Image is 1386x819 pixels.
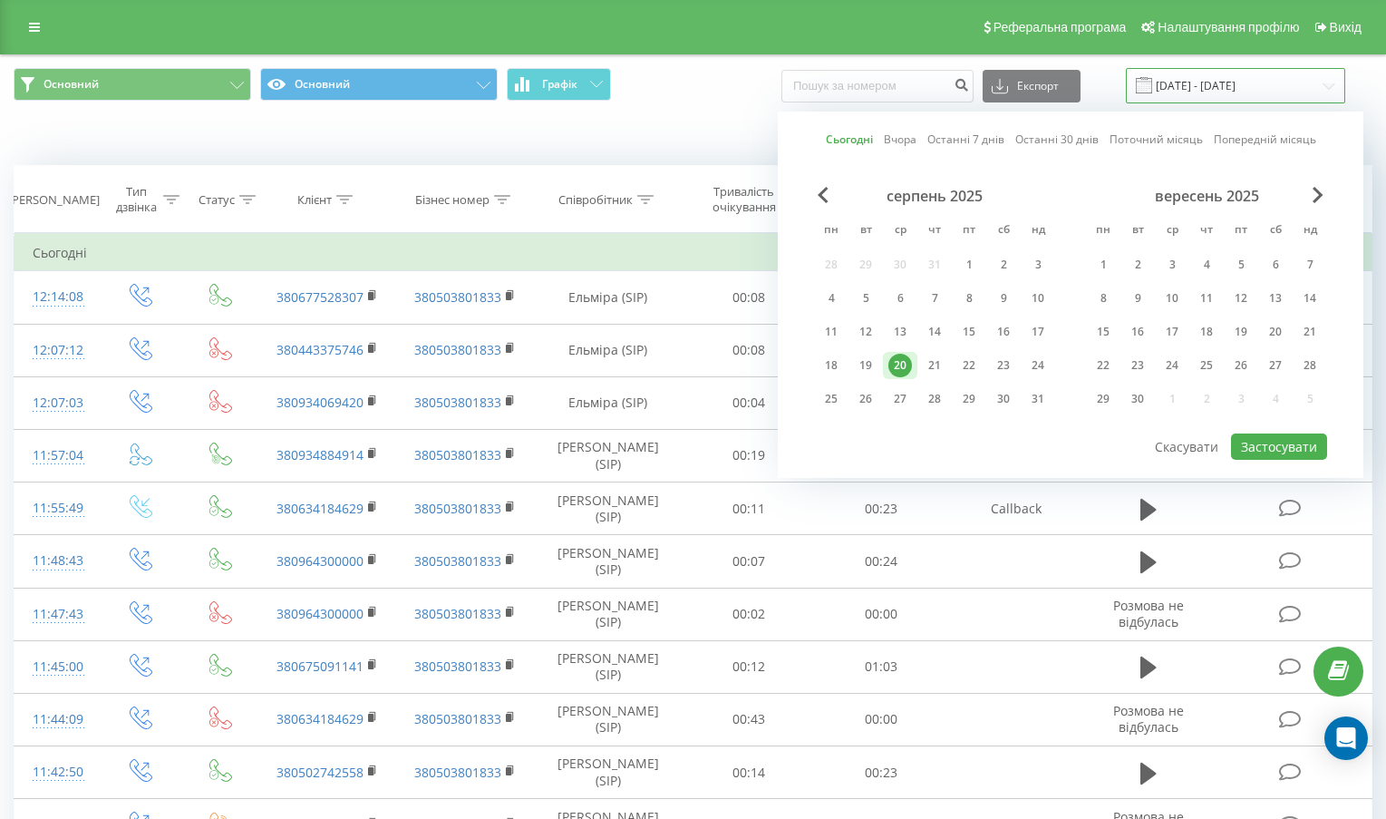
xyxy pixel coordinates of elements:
[1155,318,1189,346] div: ср 17 вер 2025 р.
[993,20,1127,34] span: Реферальна програма
[1086,385,1120,413] div: пн 29 вер 2025 р.
[1120,251,1155,278] div: вт 2 вер 2025 р.
[1158,20,1299,34] span: Налаштування профілю
[1091,387,1115,411] div: 29
[683,746,815,799] td: 00:14
[986,285,1021,312] div: сб 9 серп 2025 р.
[1298,287,1322,310] div: 14
[819,320,843,344] div: 11
[1189,285,1224,312] div: чт 11 вер 2025 р.
[414,552,501,570] a: 380503801833
[854,354,877,377] div: 19
[8,192,100,208] div: [PERSON_NAME]
[888,320,912,344] div: 13
[986,352,1021,379] div: сб 23 серп 2025 р.
[297,192,332,208] div: Клієнт
[414,288,501,306] a: 380503801833
[923,320,946,344] div: 14
[1026,354,1050,377] div: 24
[1195,354,1218,377] div: 25
[1224,318,1258,346] div: пт 19 вер 2025 р.
[917,285,952,312] div: чт 7 серп 2025 р.
[1024,218,1052,245] abbr: неділя
[534,640,683,693] td: [PERSON_NAME] (SIP)
[33,543,81,579] div: 11:48:43
[1296,218,1323,245] abbr: неділя
[683,588,815,640] td: 00:02
[1090,218,1117,245] abbr: понеділок
[952,352,986,379] div: пт 22 серп 2025 р.
[1120,352,1155,379] div: вт 23 вер 2025 р.
[414,394,501,411] a: 380503801833
[887,218,914,245] abbr: середа
[1091,287,1115,310] div: 8
[260,68,498,101] button: Основний
[986,251,1021,278] div: сб 2 серп 2025 р.
[990,218,1017,245] abbr: субота
[952,385,986,413] div: пт 29 серп 2025 р.
[888,354,912,377] div: 20
[848,385,883,413] div: вт 26 серп 2025 р.
[1086,318,1120,346] div: пн 15 вер 2025 р.
[1155,285,1189,312] div: ср 10 вер 2025 р.
[276,394,363,411] a: 380934069420
[848,352,883,379] div: вт 19 серп 2025 р.
[276,500,363,517] a: 380634184629
[883,318,917,346] div: ср 13 серп 2025 р.
[1026,253,1050,277] div: 3
[1086,285,1120,312] div: пн 8 вер 2025 р.
[848,318,883,346] div: вт 12 серп 2025 р.
[507,68,611,101] button: Графік
[781,70,974,102] input: Пошук за номером
[923,287,946,310] div: 7
[815,535,947,588] td: 00:24
[683,483,815,535] td: 00:11
[1229,253,1253,277] div: 5
[276,710,363,727] a: 380634184629
[852,218,879,245] abbr: вівторок
[1224,251,1258,278] div: пт 5 вер 2025 р.
[1293,251,1327,278] div: нд 7 вер 2025 р.
[1264,320,1287,344] div: 20
[1160,287,1184,310] div: 10
[14,68,251,101] button: Основний
[1258,352,1293,379] div: сб 27 вер 2025 р.
[992,287,1015,310] div: 9
[1293,352,1327,379] div: нд 28 вер 2025 р.
[534,588,683,640] td: [PERSON_NAME] (SIP)
[814,385,848,413] div: пн 25 серп 2025 р.
[814,285,848,312] div: пн 4 серп 2025 р.
[815,746,947,799] td: 00:23
[683,429,815,482] td: 00:19
[414,710,501,727] a: 380503801833
[276,764,363,781] a: 380502742558
[1026,387,1050,411] div: 31
[414,658,501,675] a: 380503801833
[1193,218,1220,245] abbr: четвер
[854,287,877,310] div: 5
[947,483,1085,535] td: Callback
[952,251,986,278] div: пт 1 серп 2025 р.
[1113,702,1184,736] span: Розмова не відбулась
[1258,285,1293,312] div: сб 13 вер 2025 р.
[414,500,501,517] a: 380503801833
[1231,434,1327,460] button: Застосувати
[33,491,81,526] div: 11:55:49
[1120,385,1155,413] div: вт 30 вер 2025 р.
[33,702,81,737] div: 11:44:09
[818,187,829,203] span: Previous Month
[534,376,683,429] td: Ельміра (SIP)
[952,318,986,346] div: пт 15 серп 2025 р.
[1229,320,1253,344] div: 19
[819,387,843,411] div: 25
[1324,717,1368,760] div: Open Intercom Messenger
[1021,318,1055,346] div: нд 17 серп 2025 р.
[1021,251,1055,278] div: нд 3 серп 2025 р.
[819,354,843,377] div: 18
[921,218,948,245] abbr: четвер
[957,287,981,310] div: 8
[955,218,983,245] abbr: п’ятниця
[1158,218,1186,245] abbr: середа
[854,320,877,344] div: 12
[1195,253,1218,277] div: 4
